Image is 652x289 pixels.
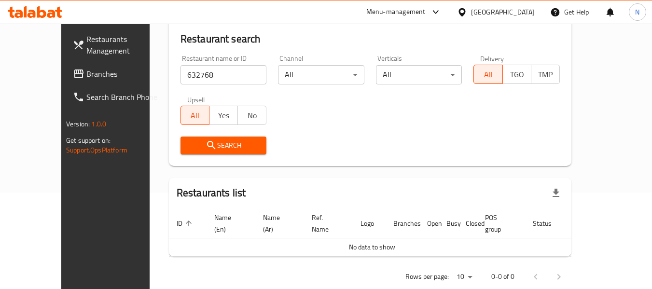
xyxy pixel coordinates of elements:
button: TMP [531,65,560,84]
table: enhanced table [169,209,609,257]
span: TGO [507,68,527,82]
div: Rows per page: [453,270,476,284]
span: Search [188,139,259,151]
button: No [237,106,266,125]
th: Logo [353,209,386,238]
span: No [242,109,263,123]
th: Closed [458,209,477,238]
p: 0-0 of 0 [491,271,514,283]
div: All [376,65,462,84]
span: Search Branch Phone [86,91,163,103]
a: Support.OpsPlatform [66,144,127,156]
a: Search Branch Phone [65,85,170,109]
span: ID [177,218,195,229]
th: Branches [386,209,419,238]
span: All [478,68,499,82]
span: Get support on: [66,134,111,147]
div: Export file [544,181,568,205]
div: [GEOGRAPHIC_DATA] [471,7,535,17]
div: All [278,65,364,84]
button: All [180,106,209,125]
h2: Restaurant search [180,32,560,46]
label: Delivery [480,55,504,62]
span: Name (Ar) [263,212,292,235]
span: POS group [485,212,513,235]
button: All [473,65,502,84]
span: Branches [86,68,163,80]
p: Rows per page: [405,271,449,283]
span: Status [533,218,564,229]
span: TMP [535,68,556,82]
div: Menu-management [366,6,426,18]
span: Version: [66,118,90,130]
span: 1.0.0 [91,118,106,130]
span: Name (En) [214,212,244,235]
span: Restaurants Management [86,33,163,56]
th: Open [419,209,439,238]
th: Busy [439,209,458,238]
a: Branches [65,62,170,85]
label: Upsell [187,96,205,103]
span: Ref. Name [312,212,341,235]
a: Restaurants Management [65,28,170,62]
h2: Restaurants list [177,186,246,200]
input: Search for restaurant name or ID.. [180,65,267,84]
span: N [635,7,639,17]
span: No data to show [349,241,395,253]
button: Yes [209,106,238,125]
button: TGO [502,65,531,84]
span: All [185,109,206,123]
span: Yes [213,109,234,123]
button: Search [180,137,267,154]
